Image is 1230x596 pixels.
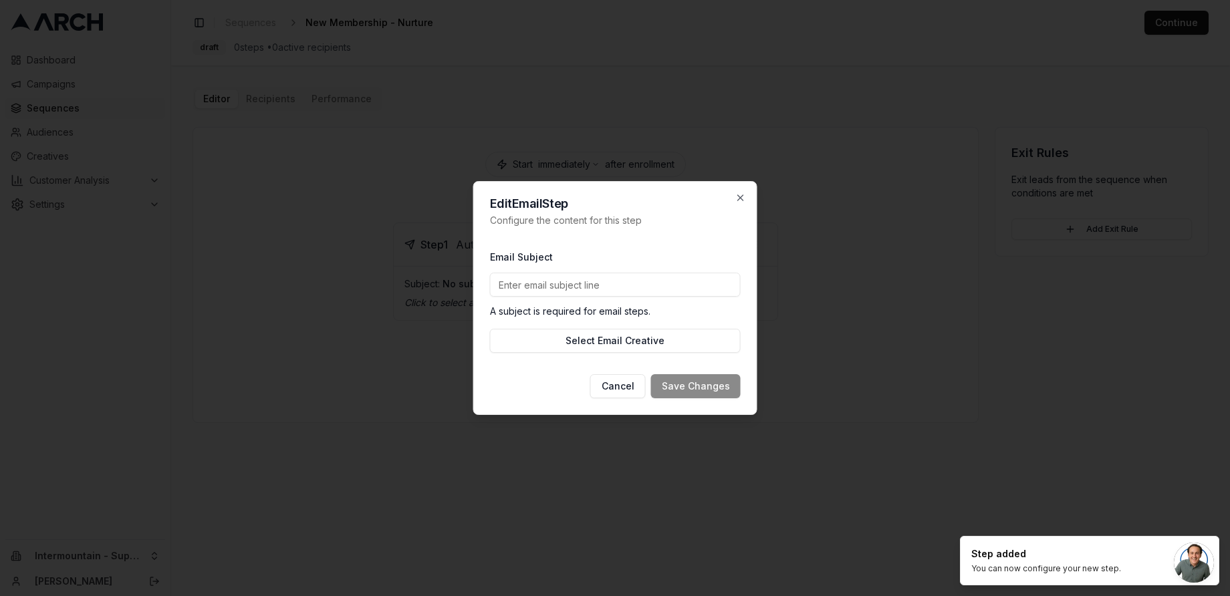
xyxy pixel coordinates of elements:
button: Cancel [590,374,646,398]
label: Email Subject [490,251,553,263]
p: Configure the content for this step [490,214,741,227]
p: A subject is required for email steps. [490,305,741,318]
input: Enter email subject line [490,273,741,297]
button: Select Email Creative [490,329,741,353]
h2: Edit Email Step [490,198,741,210]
